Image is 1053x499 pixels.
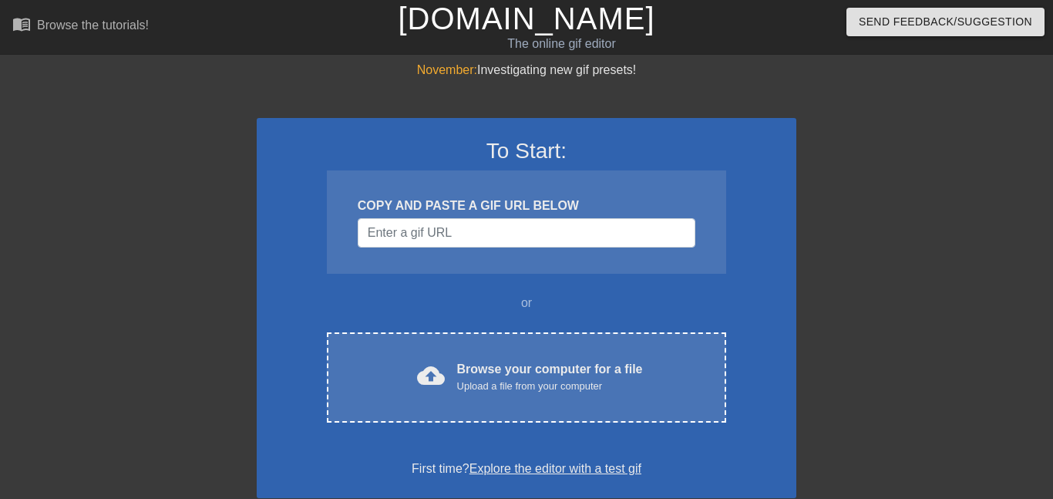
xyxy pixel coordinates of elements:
[257,61,796,79] div: Investigating new gif presets!
[398,2,654,35] a: [DOMAIN_NAME]
[277,138,776,164] h3: To Start:
[417,63,477,76] span: November:
[457,379,643,394] div: Upload a file from your computer
[12,15,31,33] span: menu_book
[358,218,695,248] input: Username
[297,294,756,312] div: or
[277,460,776,478] div: First time?
[846,8,1045,36] button: Send Feedback/Suggestion
[358,197,695,215] div: COPY AND PASTE A GIF URL BELOW
[859,12,1032,32] span: Send Feedback/Suggestion
[12,15,149,39] a: Browse the tutorials!
[417,362,445,389] span: cloud_upload
[37,19,149,32] div: Browse the tutorials!
[457,360,643,394] div: Browse your computer for a file
[358,35,764,53] div: The online gif editor
[469,462,641,475] a: Explore the editor with a test gif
